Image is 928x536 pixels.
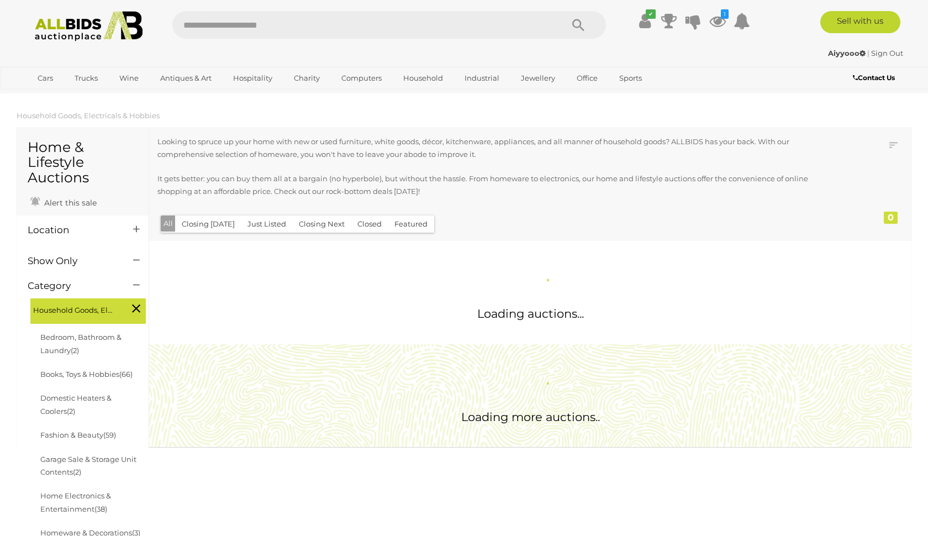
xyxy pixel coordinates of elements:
[612,69,649,87] a: Sports
[30,87,123,106] a: [GEOGRAPHIC_DATA]
[40,333,122,354] a: Bedroom, Bathroom & Laundry(2)
[287,69,327,87] a: Charity
[28,256,117,266] h4: Show Only
[570,69,605,87] a: Office
[853,73,895,82] b: Contact Us
[396,69,450,87] a: Household
[646,9,656,19] i: ✔
[351,216,388,233] button: Closed
[73,467,81,476] span: (2)
[40,491,111,513] a: Home Electronics & Entertainment(38)
[28,225,117,235] h4: Location
[153,69,219,87] a: Antiques & Art
[28,140,138,186] h1: Home & Lifestyle Auctions
[30,69,60,87] a: Cars
[28,193,99,210] a: Alert this sale
[721,9,729,19] i: 1
[477,307,584,320] span: Loading auctions...
[461,410,600,424] span: Loading more auctions..
[636,11,653,31] a: ✔
[867,49,869,57] span: |
[226,69,280,87] a: Hospitality
[41,198,97,208] span: Alert this sale
[457,69,507,87] a: Industrial
[17,111,160,120] a: Household Goods, Electricals & Hobbies
[112,69,146,87] a: Wine
[853,72,898,84] a: Contact Us
[40,455,136,476] a: Garage Sale & Storage Unit Contents(2)
[157,172,833,198] p: It gets better: you can buy them all at a bargain (no hyperbole), but without the hassle. From ho...
[67,407,75,416] span: (2)
[29,11,149,41] img: Allbids.com.au
[514,69,562,87] a: Jewellery
[820,11,900,33] a: Sell with us
[40,430,116,439] a: Fashion & Beauty(59)
[161,216,176,232] button: All
[828,49,866,57] strong: Aiyyooo
[388,216,434,233] button: Featured
[119,370,133,379] span: (66)
[709,11,726,31] a: 1
[33,301,116,317] span: Household Goods, Electricals & Hobbies
[67,69,105,87] a: Trucks
[157,135,833,161] p: Looking to spruce up your home with new or used furniture, white goods, décor, kitchenware, appli...
[871,49,903,57] a: Sign Out
[828,49,867,57] a: Aiyyooo
[175,216,241,233] button: Closing [DATE]
[551,11,606,39] button: Search
[334,69,389,87] a: Computers
[103,430,116,439] span: (59)
[71,346,79,355] span: (2)
[241,216,293,233] button: Just Listed
[884,212,898,224] div: 0
[40,370,133,379] a: Books, Toys & Hobbies(66)
[28,281,117,291] h4: Category
[292,216,351,233] button: Closing Next
[40,393,112,415] a: Domestic Heaters & Coolers(2)
[94,505,107,513] span: (38)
